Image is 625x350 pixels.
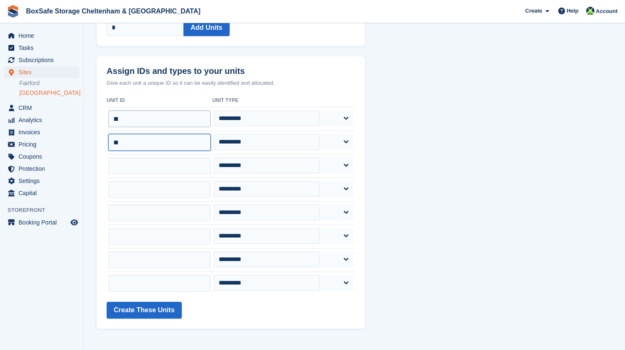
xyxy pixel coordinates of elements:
[8,206,84,214] span: Storefront
[18,163,69,175] span: Protection
[18,187,69,199] span: Capital
[4,30,79,42] a: menu
[586,7,594,15] img: Charlie Hammond
[18,151,69,162] span: Coupons
[18,66,69,78] span: Sites
[18,42,69,54] span: Tasks
[183,19,230,36] button: Add Units
[18,175,69,187] span: Settings
[4,54,79,66] a: menu
[69,217,79,227] a: Preview store
[107,79,355,87] p: Give each unit a unique ID so it can be easily identified and allocated.
[4,66,79,78] a: menu
[596,7,617,16] span: Account
[107,302,182,319] button: Create These Units
[107,94,212,107] th: Unit ID
[525,7,542,15] span: Create
[4,126,79,138] a: menu
[18,138,69,150] span: Pricing
[4,102,79,114] a: menu
[107,66,245,76] strong: Assign IDs and types to your units
[4,138,79,150] a: menu
[567,7,578,15] span: Help
[18,54,69,66] span: Subscriptions
[212,94,355,107] th: Unit Type
[23,4,204,18] a: BoxSafe Storage Cheltenham & [GEOGRAPHIC_DATA]
[18,217,69,228] span: Booking Portal
[19,79,79,87] a: Fairford
[18,30,69,42] span: Home
[4,163,79,175] a: menu
[4,187,79,199] a: menu
[18,126,69,138] span: Invoices
[4,114,79,126] a: menu
[4,175,79,187] a: menu
[4,42,79,54] a: menu
[18,102,69,114] span: CRM
[19,89,79,97] a: [GEOGRAPHIC_DATA]
[7,5,19,18] img: stora-icon-8386f47178a22dfd0bd8f6a31ec36ba5ce8667c1dd55bd0f319d3a0aa187defe.svg
[4,217,79,228] a: menu
[4,151,79,162] a: menu
[18,114,69,126] span: Analytics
